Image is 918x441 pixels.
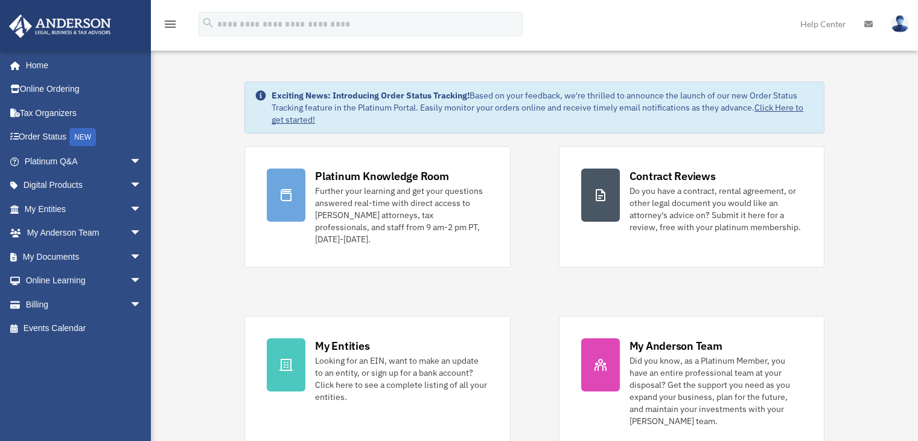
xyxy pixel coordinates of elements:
a: My Anderson Teamarrow_drop_down [8,221,160,245]
div: NEW [69,128,96,146]
a: Online Ordering [8,77,160,101]
a: My Entitiesarrow_drop_down [8,197,160,221]
a: My Documentsarrow_drop_down [8,245,160,269]
span: arrow_drop_down [130,245,154,269]
a: Click Here to get started! [272,102,803,125]
div: Further your learning and get your questions answered real-time with direct access to [PERSON_NAM... [315,185,488,245]
div: Based on your feedback, we're thrilled to announce the launch of our new Order Status Tracking fe... [272,89,814,126]
a: Platinum Q&Aarrow_drop_down [8,149,160,173]
a: Digital Productsarrow_drop_down [8,173,160,198]
span: arrow_drop_down [130,173,154,198]
i: menu [163,17,177,31]
div: Contract Reviews [630,169,716,184]
div: Platinum Knowledge Room [315,169,449,184]
img: Anderson Advisors Platinum Portal [5,14,115,38]
span: arrow_drop_down [130,221,154,246]
span: arrow_drop_down [130,269,154,294]
a: Order StatusNEW [8,125,160,150]
div: Do you have a contract, rental agreement, or other legal document you would like an attorney's ad... [630,185,802,233]
a: Online Learningarrow_drop_down [8,269,160,293]
span: arrow_drop_down [130,149,154,174]
div: Looking for an EIN, want to make an update to an entity, or sign up for a bank account? Click her... [315,355,488,403]
a: Tax Organizers [8,101,160,125]
div: My Entities [315,338,369,353]
span: arrow_drop_down [130,292,154,317]
a: Events Calendar [8,317,160,341]
a: Contract Reviews Do you have a contract, rental agreement, or other legal document you would like... [559,146,824,268]
img: User Pic [891,15,909,33]
span: arrow_drop_down [130,197,154,222]
a: menu [163,21,177,31]
div: My Anderson Team [630,338,722,353]
a: Billingarrow_drop_down [8,292,160,317]
a: Platinum Knowledge Room Further your learning and get your questions answered real-time with dire... [244,146,510,268]
i: search [202,16,215,30]
a: Home [8,53,154,77]
div: Did you know, as a Platinum Member, you have an entire professional team at your disposal? Get th... [630,355,802,427]
strong: Exciting News: Introducing Order Status Tracking! [272,90,470,101]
